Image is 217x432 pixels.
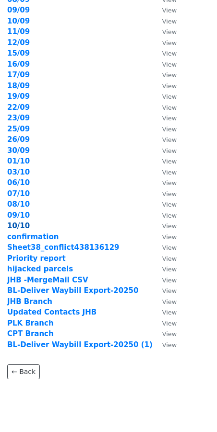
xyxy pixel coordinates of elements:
[7,6,30,14] a: 09/09
[7,92,30,101] a: 19/09
[153,92,177,101] a: View
[7,103,30,112] strong: 22/09
[7,211,30,220] a: 09/10
[162,320,177,327] small: View
[153,49,177,58] a: View
[7,319,54,327] a: PLK Branch
[7,265,73,273] a: hijacked parcels
[162,18,177,25] small: View
[162,82,177,90] small: View
[153,308,177,316] a: View
[153,135,177,144] a: View
[153,276,177,284] a: View
[162,71,177,79] small: View
[162,179,177,187] small: View
[162,93,177,100] small: View
[153,319,177,327] a: View
[153,27,177,36] a: View
[7,60,30,69] a: 16/09
[169,386,217,432] iframe: Chat Widget
[162,158,177,165] small: View
[162,234,177,241] small: View
[7,17,30,25] a: 10/09
[7,49,30,58] a: 15/09
[7,125,30,133] a: 25/09
[162,255,177,262] small: View
[153,6,177,14] a: View
[162,39,177,47] small: View
[7,243,120,252] strong: Sheet38_conflict438136129
[162,104,177,111] small: View
[162,28,177,35] small: View
[153,254,177,263] a: View
[162,190,177,198] small: View
[162,50,177,57] small: View
[162,201,177,208] small: View
[162,341,177,349] small: View
[162,7,177,14] small: View
[7,114,30,122] a: 23/09
[153,189,177,198] a: View
[162,222,177,230] small: View
[7,200,30,209] a: 08/10
[153,60,177,69] a: View
[153,168,177,176] a: View
[162,266,177,273] small: View
[162,330,177,338] small: View
[7,178,30,187] strong: 06/10
[7,222,30,230] a: 10/10
[153,103,177,112] a: View
[7,157,30,165] a: 01/10
[7,308,96,316] a: Updated Contacts JHB
[153,211,177,220] a: View
[153,82,177,90] a: View
[153,114,177,122] a: View
[7,233,59,241] a: confirmation
[162,61,177,68] small: View
[153,157,177,165] a: View
[7,297,52,306] a: JHB Branch
[162,136,177,143] small: View
[7,82,30,90] a: 18/09
[7,189,30,198] a: 07/10
[7,364,40,379] a: ← Back
[7,340,153,349] a: BL-Deliver Waybill Export-20250 (1)
[153,340,177,349] a: View
[153,70,177,79] a: View
[7,168,30,176] strong: 03/10
[7,135,30,144] a: 26/09
[162,287,177,294] small: View
[153,222,177,230] a: View
[162,244,177,251] small: View
[7,286,138,295] a: BL-Deliver Waybill Export-20250
[7,27,30,36] a: 11/09
[153,200,177,209] a: View
[153,233,177,241] a: View
[7,146,30,155] a: 30/09
[162,115,177,122] small: View
[7,254,66,263] a: Priority report
[7,276,88,284] a: JHB -MergeMail CSV
[7,70,30,79] strong: 17/09
[7,329,54,338] strong: CPT Branch
[7,38,30,47] a: 12/09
